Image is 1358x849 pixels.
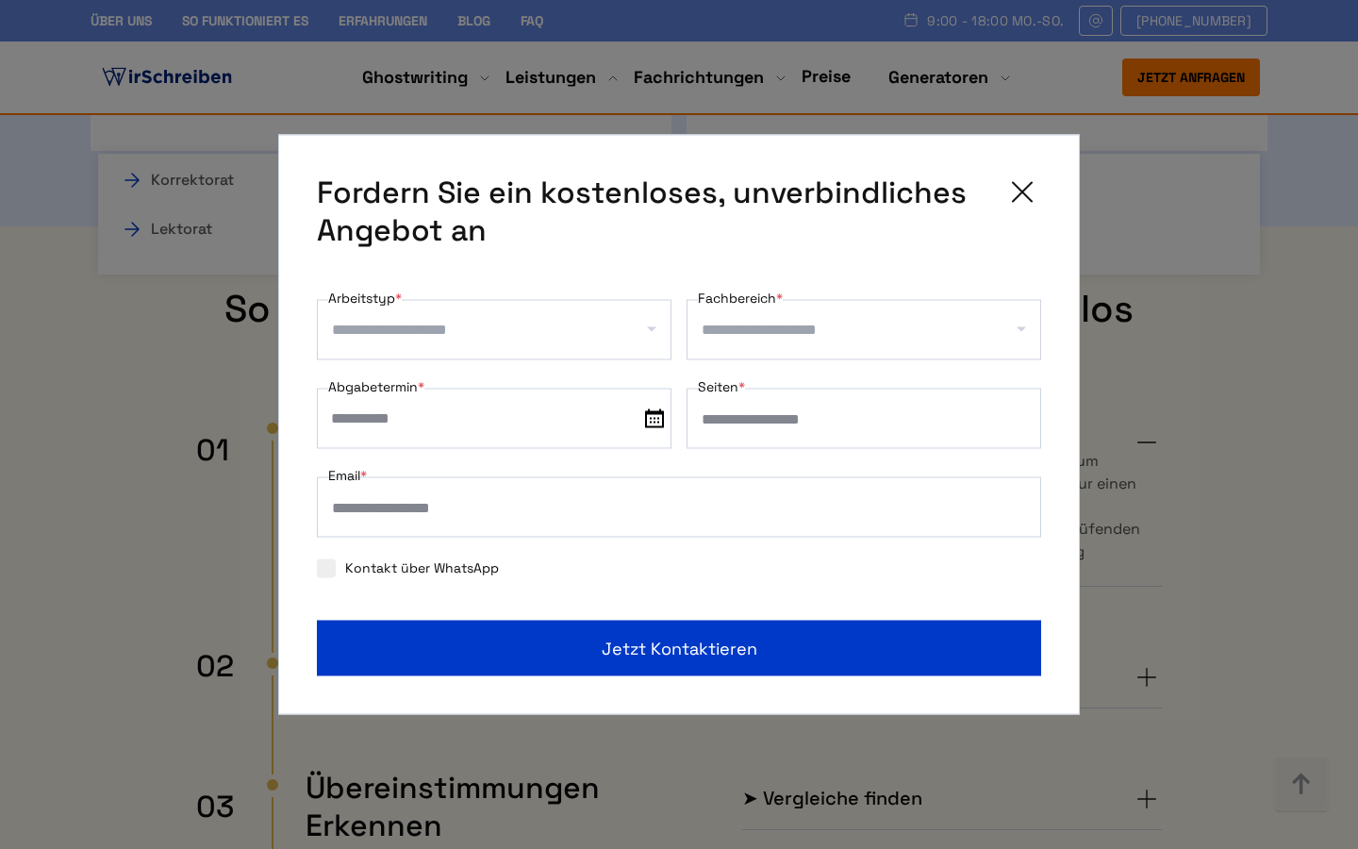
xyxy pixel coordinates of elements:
[317,559,499,576] label: Kontakt über WhatsApp
[328,287,402,309] label: Arbeitstyp
[602,636,757,661] span: Jetzt kontaktieren
[328,375,424,398] label: Abgabetermin
[317,389,671,449] input: date
[317,621,1041,676] button: Jetzt kontaktieren
[698,375,745,398] label: Seiten
[698,287,783,309] label: Fachbereich
[645,409,664,428] img: date
[328,464,367,487] label: Email
[317,174,988,249] span: Fordern Sie ein kostenloses, unverbindliches Angebot an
